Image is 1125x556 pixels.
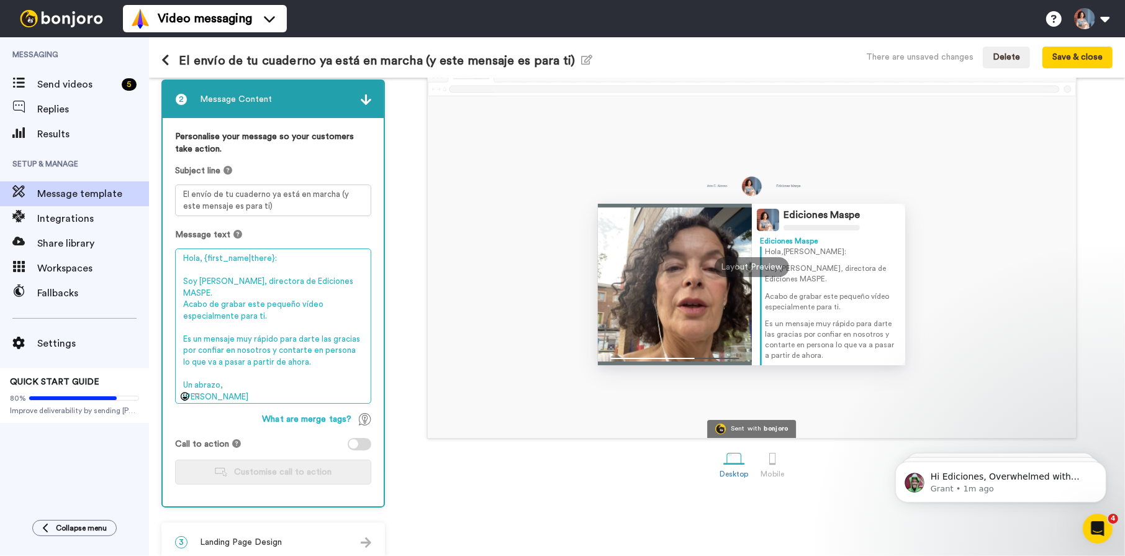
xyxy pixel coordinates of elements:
button: Delete [983,47,1030,69]
span: Message text [175,229,230,241]
div: There are unsaved changes [866,51,974,63]
p: Es un mensaje muy rápido para darte las gracias por confiar en nosotros y contarte en persona lo ... [765,319,898,362]
span: Send videos [37,77,117,92]
span: Replies [37,102,149,117]
label: Personalise your message so your customers take action. [175,130,371,155]
img: vm-color.svg [130,9,150,29]
textarea: El envío de tu cuaderno ya está en marcha (y este mensaje es para ti) [175,185,371,216]
span: Improve deliverability by sending [PERSON_NAME] from your own email [10,406,139,416]
div: bonjoro [764,426,788,432]
span: QUICK START GUIDE [10,378,99,386]
div: Sent with [731,426,761,432]
img: Profile Image [757,209,779,231]
span: Video messaging [158,10,252,27]
span: Workspaces [37,261,149,276]
span: 4 [1108,514,1118,524]
span: Call to action [175,438,229,450]
div: 5 [122,78,137,91]
span: 2 [175,93,187,106]
p: Soy [PERSON_NAME], directora de Ediciones MASPE. [765,263,898,285]
span: Share library [37,236,149,251]
span: 3 [175,536,187,549]
span: Results [37,127,149,142]
span: Integrations [37,211,149,226]
span: Collapse menu [56,523,107,533]
img: customiseCTA.svg [215,468,227,476]
img: arrow.svg [361,537,371,548]
span: What are merge tags? [262,413,351,426]
iframe: Intercom live chat [1083,514,1113,544]
a: Mobile [755,442,790,485]
textarea: Hola, {first_name|there}: Soy [PERSON_NAME], directora de Ediciones MASPE. Acabo de grabar este p... [175,248,371,404]
span: Message Content [200,93,272,106]
p: Acabo de grabar este pequeño vídeo especialmente para ti. [765,291,898,312]
button: Customise call to action [175,460,371,485]
span: Customise call to action [235,468,332,476]
h1: El envío de tu cuaderno ya está en marcha (y este mensaje es para ti) [161,53,593,68]
img: player-controls-full.svg [598,347,752,365]
iframe: Intercom notifications message [877,435,1125,522]
span: Settings [37,336,149,351]
div: Ediciones Maspe [760,236,898,247]
img: TagTips.svg [359,413,371,426]
img: Bonjoro Logo [715,424,726,434]
div: Desktop [720,470,749,478]
div: Layout Preview [715,257,789,277]
img: arrow.svg [361,94,371,105]
div: Ediciones Maspe [784,209,860,221]
span: Landing Page Design [200,536,282,549]
p: Hola, [PERSON_NAME] : [765,247,898,257]
span: Subject line [175,165,220,177]
div: Mobile [761,470,784,478]
button: Save & close [1042,47,1113,69]
span: Fallbacks [37,286,149,301]
img: 05b0bfbc-0d72-4cb1-98bd-95d56d764a8f [662,175,841,198]
span: Message template [37,186,149,201]
a: Desktop [713,442,755,485]
img: bj-logo-header-white.svg [15,10,108,27]
button: Collapse menu [32,520,117,536]
span: 80% [10,393,26,403]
